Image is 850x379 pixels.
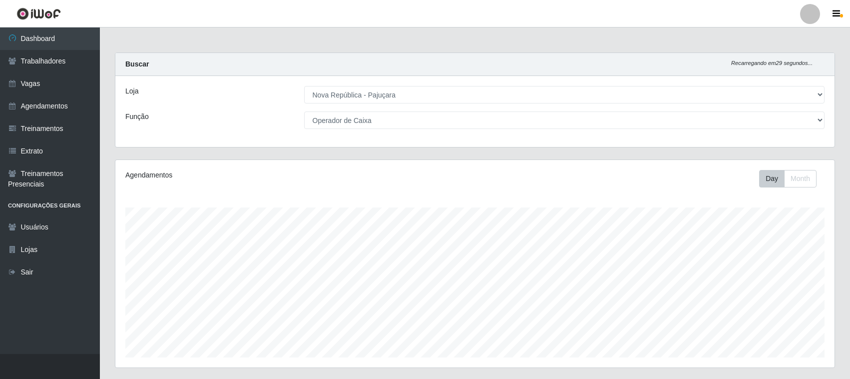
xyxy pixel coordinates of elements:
div: Agendamentos [125,170,408,180]
button: Month [784,170,817,187]
img: CoreUI Logo [16,7,61,20]
label: Loja [125,86,138,96]
div: First group [759,170,817,187]
strong: Buscar [125,60,149,68]
i: Recarregando em 29 segundos... [731,60,813,66]
button: Day [759,170,785,187]
div: Toolbar with button groups [759,170,825,187]
label: Função [125,111,149,122]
